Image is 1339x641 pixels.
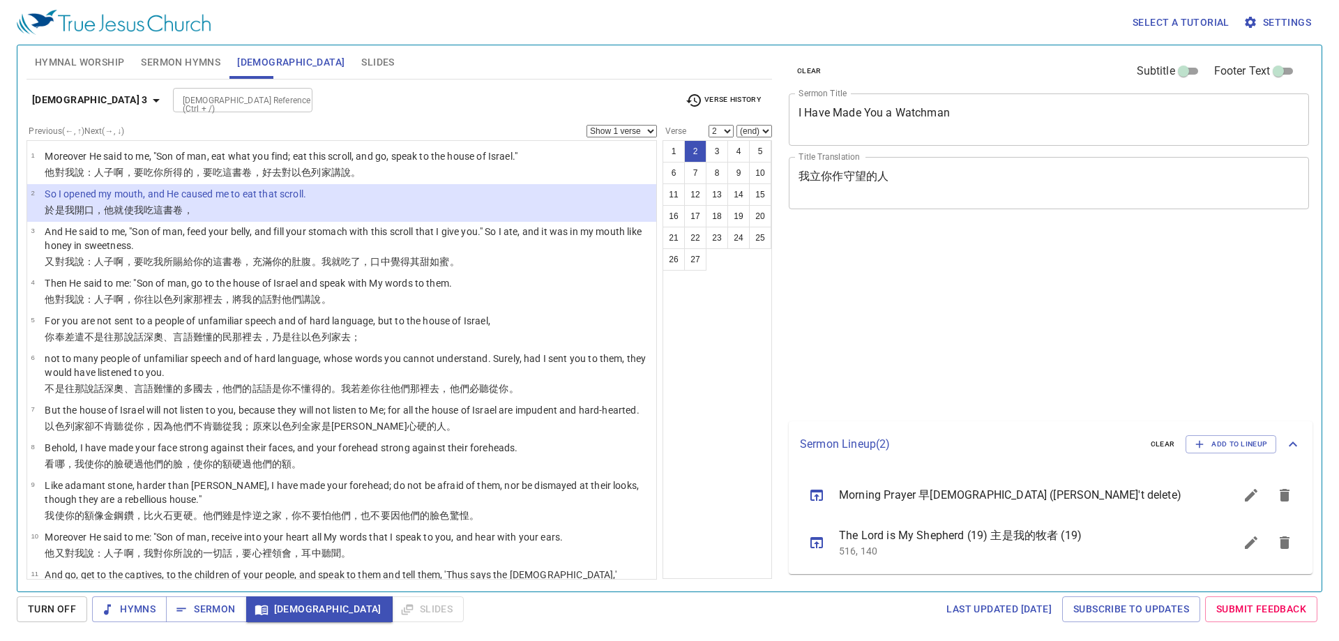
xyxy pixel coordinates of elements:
[839,544,1201,558] p: 516, 140
[31,570,38,578] span: 11
[799,106,1299,133] textarea: I Have Made You a Watchman
[104,256,459,267] wh120: 子
[839,527,1201,544] span: The Lord is My Shepherd (19) 主是我的牧者 (19)
[749,183,771,206] button: 15
[684,227,706,249] button: 22
[153,167,361,178] wh398: 你所得
[45,403,639,417] p: But the house of Israel will not listen to you, because they will not listen to Me; for all the h...
[407,421,457,432] wh4696: 心硬
[663,248,685,271] button: 26
[153,294,331,305] wh935: 以色列
[203,383,519,394] wh5971: 去，他們的話語
[1073,601,1189,618] span: Subscribe to Updates
[124,383,519,394] wh6012: 、言語
[499,383,518,394] wh7971: 你。
[45,568,652,596] p: And go, get to the captives, to the children of your people, and speak to them and tell them, 'Th...
[84,256,460,267] wh559: ：人
[183,458,302,469] wh6440: ，使你的額
[45,165,517,179] p: 他對我說
[45,546,563,560] p: 他又對我說
[134,510,479,521] wh8068: ，比火石
[783,224,1206,416] iframe: from-child
[94,548,351,559] wh559: ：人
[75,421,457,432] wh3478: 家
[686,92,761,109] span: Verse History
[104,383,518,394] wh8193: 深奧
[27,87,170,113] button: [DEMOGRAPHIC_DATA] 3
[450,256,460,267] wh1706: 。
[213,421,457,432] wh14: 聽從
[31,443,34,451] span: 8
[31,532,38,540] span: 10
[312,256,460,267] wh4578: 。我就吃
[1137,63,1175,80] span: Subtitle
[799,169,1299,196] textarea: 我立你作守望的人
[45,457,517,471] p: 看哪，我使
[282,510,479,521] wh1004: ，你不要怕
[141,54,220,71] span: Sermon Hymns
[183,294,331,305] wh3478: 家
[663,227,685,249] button: 21
[103,601,156,618] span: Hymns
[331,331,361,342] wh3478: 家
[663,183,685,206] button: 11
[321,421,457,432] wh1004: 是[PERSON_NAME]
[84,294,331,305] wh559: ：人
[45,441,517,455] p: Behold, I have made your face strong against their faces, and your forehead strong against their ...
[706,162,728,184] button: 8
[183,204,193,216] wh4039: ，
[173,383,518,394] wh3515: 的多
[301,421,456,432] wh3478: 全家
[84,421,457,432] wh1004: 卻不肯
[45,330,490,344] p: 你奉差遣
[361,54,394,71] span: Slides
[65,510,479,521] wh5414: 你的額
[92,596,167,622] button: Hymns
[134,458,302,469] wh2389: 過
[1151,438,1175,451] span: clear
[272,294,331,305] wh1697: 對他們講說
[727,140,750,163] button: 4
[749,162,771,184] button: 10
[193,331,361,342] wh3956: 難懂
[370,383,518,394] wh7971: 你往他們那裡去，他們必聽從
[163,331,361,342] wh6012: 、言語
[193,510,479,521] wh2389: 。他們雖是悖逆
[31,481,34,488] span: 9
[262,548,351,559] wh3824: 裡領會
[193,548,351,559] wh1696: 的一切話
[351,167,361,178] wh1696: 。
[749,227,771,249] button: 25
[252,167,361,178] wh4039: ，好去
[45,187,306,201] p: So I opened my mouth, and He caused me to eat that scroll.
[1142,436,1183,453] button: clear
[312,548,351,559] wh241: 中聽聞
[797,65,822,77] span: clear
[232,458,301,469] wh4696: 硬
[84,204,193,216] wh6605: 口
[800,436,1140,453] p: Sermon Lineup ( 2 )
[166,596,246,622] button: Sermon
[292,548,351,559] wh3947: ，耳
[1133,14,1230,31] span: Select a tutorial
[706,140,728,163] button: 3
[45,149,517,163] p: Moreover He said to me, "Son of man, eat what you find; eat this scroll, and go, speak to the hou...
[331,167,361,178] wh1004: 講說
[663,162,685,184] button: 6
[450,510,479,521] wh6440: 驚惶
[684,162,706,184] button: 7
[282,167,361,178] wh3212: 對以色列
[31,278,34,286] span: 4
[45,382,652,395] p: 不是往那說話
[946,601,1052,618] span: Last updated [DATE]
[789,63,830,80] button: clear
[183,167,361,178] wh4672: 的，要吃
[144,331,361,342] wh8193: 深奧
[1186,435,1276,453] button: Add to Lineup
[45,530,563,544] p: Moreover He said to me: "Son of man, receive into your heart all My words that I speak to you, an...
[31,354,34,361] span: 6
[104,167,361,178] wh120: 子
[213,331,361,342] wh3515: 的民
[262,510,479,521] wh4805: 之家
[232,331,361,342] wh5971: 那裡去，乃是往以色列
